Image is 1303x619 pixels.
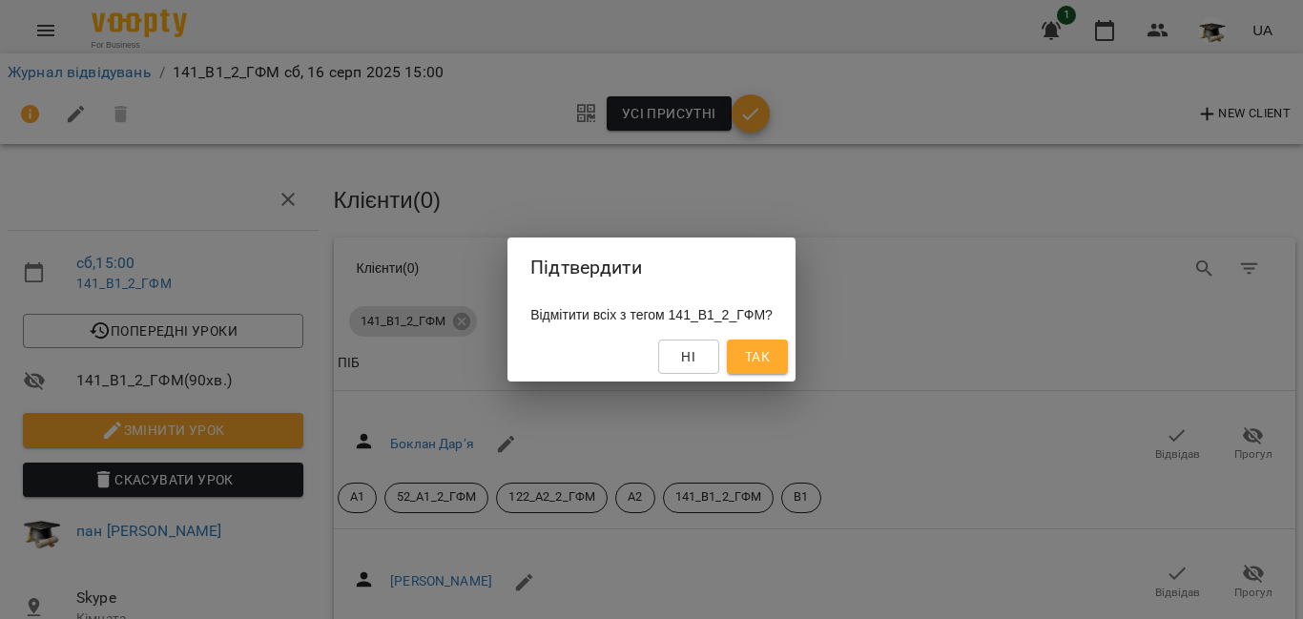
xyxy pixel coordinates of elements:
[507,298,796,332] div: Відмітити всіх з тегом 141_В1_2_ГФМ?
[745,345,770,368] span: Так
[727,340,788,374] button: Так
[658,340,719,374] button: Ні
[530,253,773,282] h2: Підтвердити
[681,345,695,368] span: Ні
